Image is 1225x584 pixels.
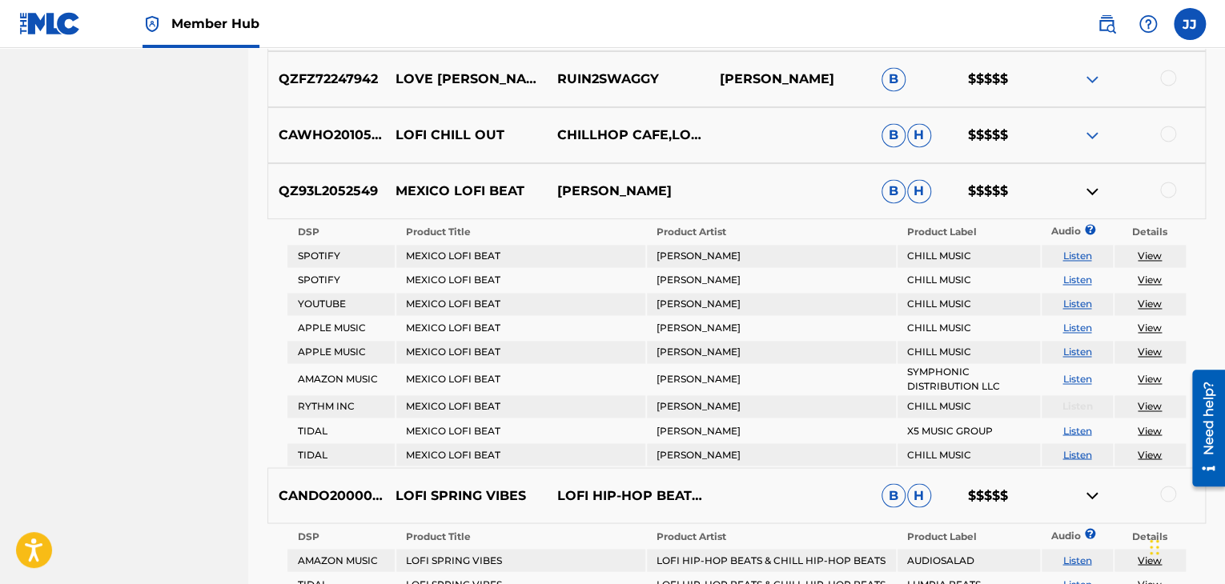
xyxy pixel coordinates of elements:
a: View [1138,424,1162,436]
p: $$$$$ [957,182,1043,201]
td: MEXICO LOFI BEAT [396,365,645,394]
img: expand [1082,126,1102,145]
p: LOFI CHILL OUT [385,126,547,145]
a: Listen [1062,298,1091,310]
p: QZFZ72247942 [268,70,385,89]
td: CHILL MUSIC [898,395,1040,418]
a: Listen [1062,373,1091,385]
td: CHILL MUSIC [898,341,1040,363]
div: User Menu [1174,8,1206,40]
td: [PERSON_NAME] [647,395,896,418]
td: CHILL MUSIC [898,293,1040,315]
p: Audio [1042,528,1061,542]
th: Details [1115,221,1186,243]
a: Listen [1062,322,1091,334]
span: B [882,67,906,91]
td: SPOTIFY [287,245,394,267]
td: CHILL MUSIC [898,317,1040,339]
p: LOVE [PERSON_NAME] LOFI [385,70,547,89]
a: View [1138,250,1162,262]
td: MEXICO LOFI BEAT [396,317,645,339]
td: [PERSON_NAME] [647,341,896,363]
th: Details [1115,525,1186,547]
td: AMAZON MUSIC [287,549,394,571]
td: MEXICO LOFI BEAT [396,419,645,442]
td: CHILL MUSIC [898,245,1040,267]
p: LOFI SPRING VIBES [385,486,547,505]
img: search [1097,14,1116,34]
th: Product Title [396,221,645,243]
span: H [907,179,931,203]
p: Listen [1042,399,1113,414]
span: Member Hub [171,14,259,33]
a: View [1138,346,1162,358]
a: View [1138,322,1162,334]
p: LOFI HIP-HOP BEATS & CHILL HIP-HOP BEATS [547,486,709,505]
img: help [1139,14,1158,34]
td: LOFI HIP-HOP BEATS & CHILL HIP-HOP BEATS [647,549,896,571]
iframe: Resource Center [1180,364,1225,493]
td: X5 MUSIC GROUP [898,419,1040,442]
th: Product Artist [647,221,896,243]
a: Public Search [1090,8,1123,40]
a: View [1138,400,1162,412]
td: AMAZON MUSIC [287,365,394,394]
span: B [882,179,906,203]
td: [PERSON_NAME] [647,245,896,267]
img: Top Rightsholder [143,14,162,34]
td: MEXICO LOFI BEAT [396,443,645,466]
a: View [1138,298,1162,310]
a: Listen [1062,424,1091,436]
td: TIDAL [287,419,394,442]
td: [PERSON_NAME] [647,317,896,339]
p: QZ93L2052549 [268,182,385,201]
div: Help [1132,8,1164,40]
img: expand [1082,70,1102,89]
a: Listen [1062,448,1091,460]
th: Product Label [898,525,1040,547]
td: MEXICO LOFI BEAT [396,269,645,291]
td: APPLE MUSIC [287,341,394,363]
p: CAWHO2010530 [268,126,385,145]
td: TIDAL [287,443,394,466]
p: RUIN2SWAGGY [547,70,709,89]
td: CHILL MUSIC [898,443,1040,466]
p: $$$$$ [957,70,1043,89]
td: MEXICO LOFI BEAT [396,245,645,267]
p: CHILLHOP CAFE,LOFI CHILLHOP [547,126,709,145]
span: H [907,123,931,147]
a: Listen [1062,346,1091,358]
td: CHILL MUSIC [898,269,1040,291]
td: [PERSON_NAME] [647,443,896,466]
td: LOFI SPRING VIBES [396,549,645,571]
p: $$$$$ [957,126,1043,145]
div: Drag [1150,523,1159,571]
td: [PERSON_NAME] [647,365,896,394]
span: B [882,483,906,507]
img: MLC Logo [19,12,81,35]
p: CANDO2000080 [268,486,385,505]
img: contract [1082,486,1102,505]
td: [PERSON_NAME] [647,269,896,291]
td: APPLE MUSIC [287,317,394,339]
th: DSP [287,525,394,547]
a: Listen [1062,274,1091,286]
td: RYTHM INC [287,395,394,418]
div: Chat Widget [1145,507,1225,584]
span: H [907,483,931,507]
td: [PERSON_NAME] [647,419,896,442]
td: MEXICO LOFI BEAT [396,341,645,363]
img: contract [1082,182,1102,201]
th: DSP [287,221,394,243]
a: Listen [1062,554,1091,566]
td: SPOTIFY [287,269,394,291]
p: [PERSON_NAME] [709,70,870,89]
td: MEXICO LOFI BEAT [396,395,645,418]
p: MEXICO LOFI BEAT [385,182,547,201]
td: MEXICO LOFI BEAT [396,293,645,315]
td: YOUTUBE [287,293,394,315]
